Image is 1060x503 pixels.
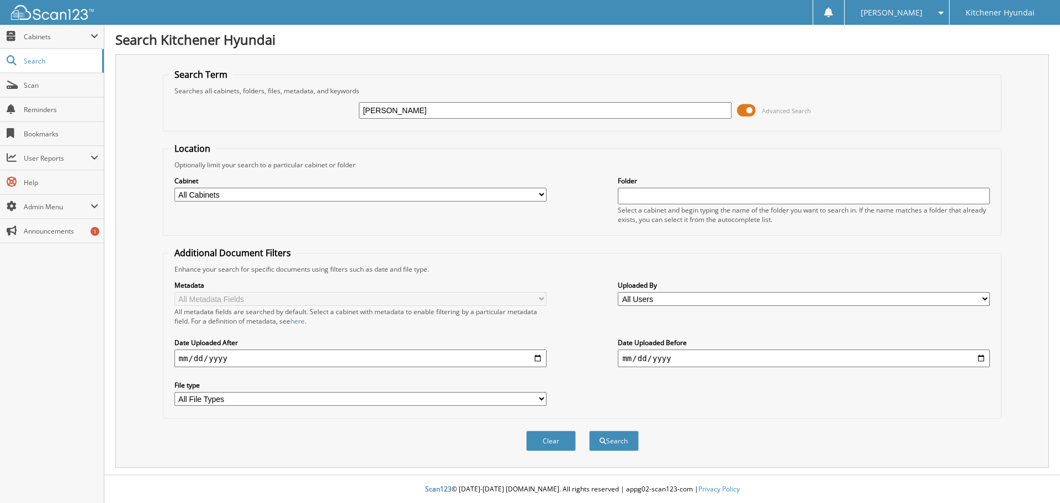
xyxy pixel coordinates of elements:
[618,176,990,186] label: Folder
[174,350,547,367] input: start
[589,431,639,451] button: Search
[169,160,996,170] div: Optionally limit your search to a particular cabinet or folder
[618,280,990,290] label: Uploaded By
[762,107,811,115] span: Advanced Search
[1005,450,1060,503] iframe: Chat Widget
[24,153,91,163] span: User Reports
[618,205,990,224] div: Select a cabinet and begin typing the name of the folder you want to search in. If the name match...
[169,68,233,81] legend: Search Term
[24,32,91,41] span: Cabinets
[290,316,305,326] a: here
[169,264,996,274] div: Enhance your search for specific documents using filters such as date and file type.
[169,247,296,259] legend: Additional Document Filters
[174,280,547,290] label: Metadata
[698,484,740,494] a: Privacy Policy
[174,338,547,347] label: Date Uploaded After
[174,380,547,390] label: File type
[861,9,923,16] span: [PERSON_NAME]
[618,350,990,367] input: end
[91,227,99,236] div: 1
[24,56,97,66] span: Search
[115,30,1049,49] h1: Search Kitchener Hyundai
[24,202,91,211] span: Admin Menu
[425,484,452,494] span: Scan123
[11,5,94,20] img: scan123-logo-white.svg
[24,178,98,187] span: Help
[24,105,98,114] span: Reminders
[24,226,98,236] span: Announcements
[24,81,98,90] span: Scan
[24,129,98,139] span: Bookmarks
[174,176,547,186] label: Cabinet
[169,86,996,96] div: Searches all cabinets, folders, files, metadata, and keywords
[169,142,216,155] legend: Location
[174,307,547,326] div: All metadata fields are searched by default. Select a cabinet with metadata to enable filtering b...
[526,431,576,451] button: Clear
[618,338,990,347] label: Date Uploaded Before
[966,9,1035,16] span: Kitchener Hyundai
[104,476,1060,503] div: © [DATE]-[DATE] [DOMAIN_NAME]. All rights reserved | appg02-scan123-com |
